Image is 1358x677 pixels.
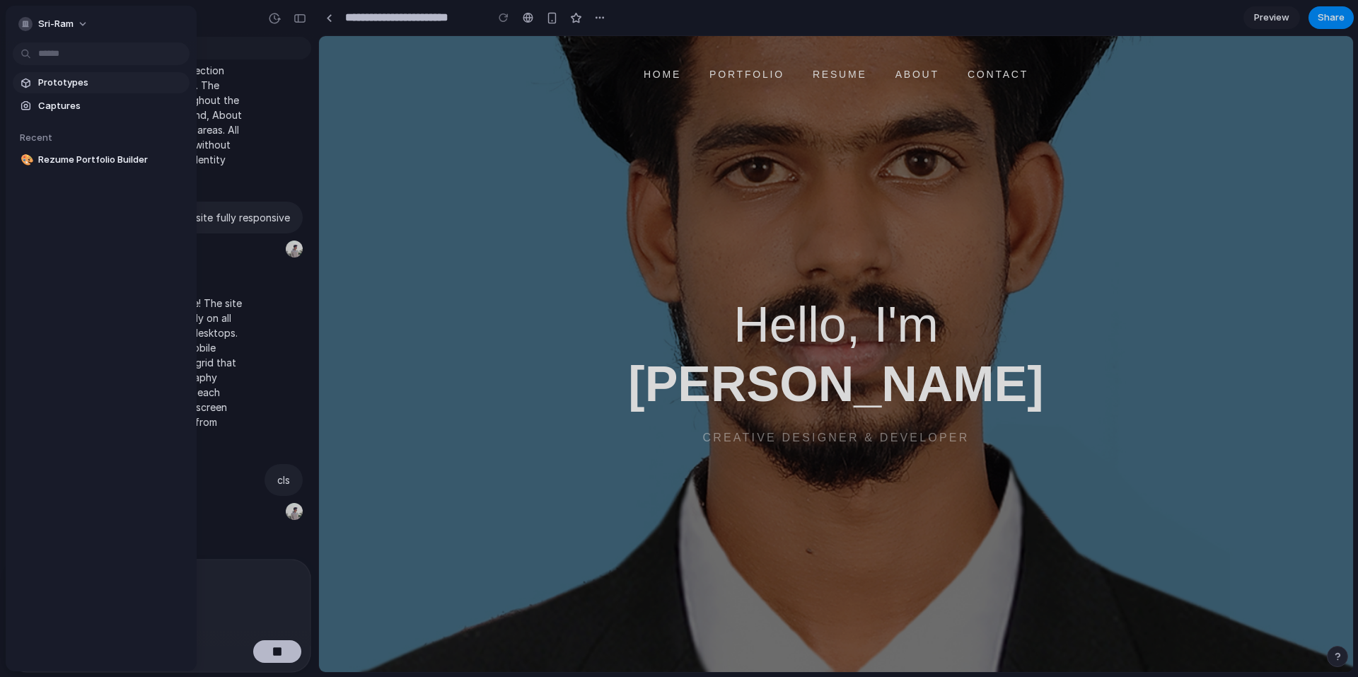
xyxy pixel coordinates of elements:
h1: Hello, I'm [192,259,842,378]
strong: [PERSON_NAME] [192,318,842,378]
span: Recent [20,132,52,143]
span: Captures [38,99,184,113]
a: Prototypes [13,72,190,93]
span: sri-ram [38,17,74,31]
strong: Creative Designer & Developer [192,392,842,411]
button: sri-ram [13,13,95,35]
a: About [562,20,634,58]
a: Resume [480,20,562,58]
div: 🎨 [21,152,30,168]
span: Prototypes [38,76,184,90]
a: Home [311,20,376,58]
a: Captures [13,96,190,117]
a: Contact [634,20,724,58]
span: Rezume Portfolio Builder [38,153,184,167]
a: 🎨Rezume Portfolio Builder [13,149,190,170]
button: 🎨 [18,153,33,167]
a: Portfolio [376,20,480,58]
